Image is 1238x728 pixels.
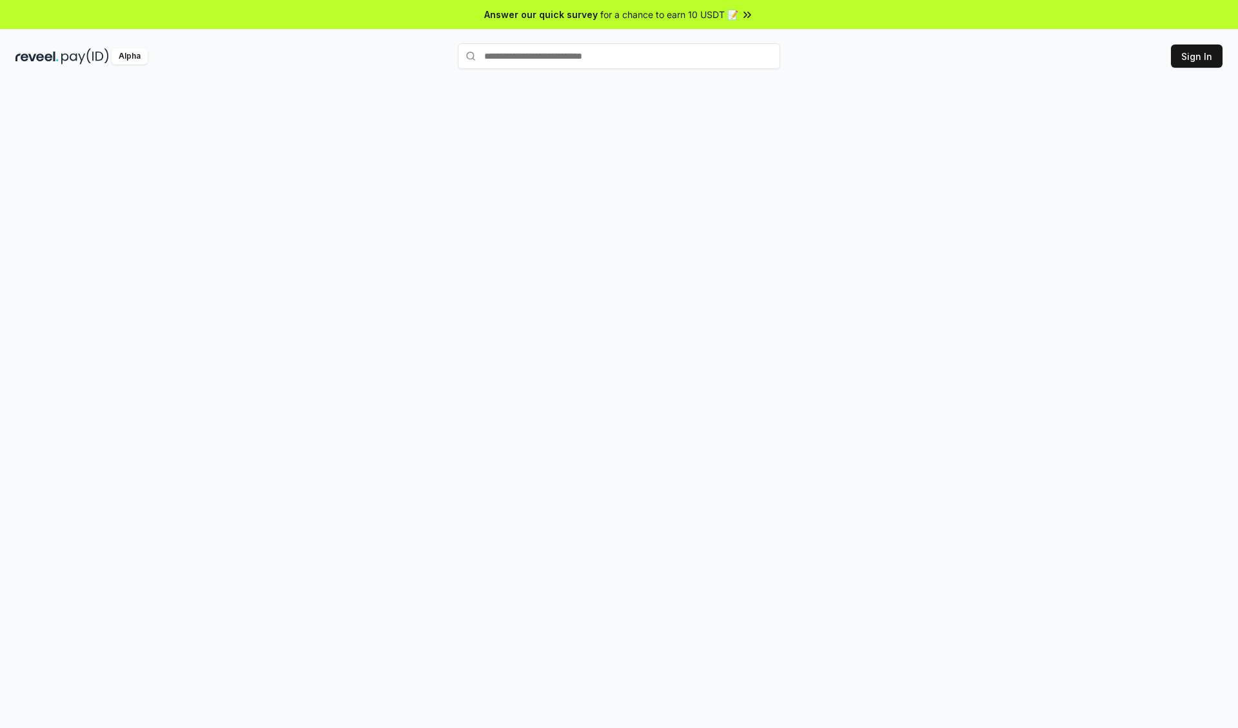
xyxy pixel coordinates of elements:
span: Answer our quick survey [484,8,598,21]
button: Sign In [1171,44,1223,68]
span: for a chance to earn 10 USDT 📝 [600,8,738,21]
img: pay_id [61,48,109,64]
img: reveel_dark [15,48,59,64]
div: Alpha [112,48,148,64]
